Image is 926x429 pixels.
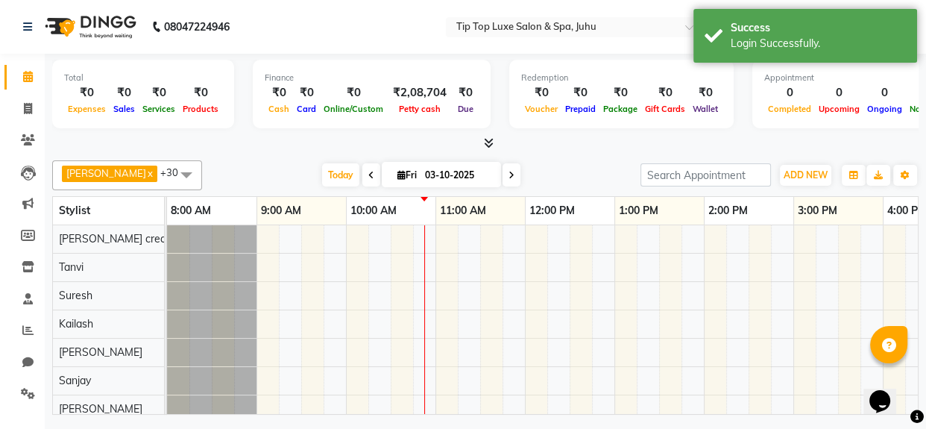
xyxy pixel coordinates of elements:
a: 8:00 AM [167,200,215,222]
span: [PERSON_NAME] creado [59,232,178,245]
span: Prepaid [561,104,599,114]
div: ₹2,08,704 [387,84,453,101]
div: Finance [265,72,479,84]
input: Search Appointment [640,163,771,187]
span: [PERSON_NAME] [59,402,142,416]
span: Sanjay [59,374,91,387]
span: ADD NEW [784,169,828,181]
iframe: chat widget [863,369,911,414]
span: Card [293,104,320,114]
span: Products [179,104,222,114]
div: ₹0 [641,84,689,101]
span: Due [454,104,477,114]
div: ₹0 [179,84,222,101]
span: Wallet [689,104,722,114]
b: 08047224946 [164,6,230,48]
a: 2:00 PM [705,200,752,222]
div: ₹0 [139,84,179,101]
span: Petty cash [395,104,444,114]
div: 0 [863,84,906,101]
span: Services [139,104,179,114]
div: ₹0 [265,84,293,101]
span: [PERSON_NAME] [66,167,146,179]
a: 10:00 AM [347,200,400,222]
div: Login Successfully. [731,36,906,51]
a: 9:00 AM [257,200,305,222]
span: Voucher [521,104,561,114]
div: 0 [815,84,863,101]
div: ₹0 [110,84,139,101]
span: Tanvi [59,260,84,274]
a: 12:00 PM [526,200,579,222]
span: Suresh [59,289,92,302]
a: x [146,167,153,179]
a: 11:00 AM [436,200,490,222]
span: Online/Custom [320,104,387,114]
div: ₹0 [453,84,479,101]
button: ADD NEW [780,165,831,186]
div: 0 [764,84,815,101]
span: Today [322,163,359,187]
input: 2025-10-03 [421,164,495,187]
span: Gift Cards [641,104,689,114]
div: ₹0 [561,84,599,101]
div: Success [731,20,906,36]
span: [PERSON_NAME] [59,345,142,359]
span: Expenses [64,104,110,114]
span: Cash [265,104,293,114]
img: logo [38,6,140,48]
div: Redemption [521,72,722,84]
div: ₹0 [599,84,641,101]
div: ₹0 [293,84,320,101]
a: 1:00 PM [615,200,662,222]
span: +30 [160,166,189,178]
span: Ongoing [863,104,906,114]
span: Completed [764,104,815,114]
span: Upcoming [815,104,863,114]
div: Total [64,72,222,84]
span: Kailash [59,317,93,331]
div: ₹0 [64,84,110,101]
a: 3:00 PM [794,200,841,222]
div: ₹0 [521,84,561,101]
div: ₹0 [320,84,387,101]
div: ₹0 [689,84,722,101]
span: Fri [394,169,421,181]
span: Package [599,104,641,114]
span: Stylist [59,204,90,217]
span: Sales [110,104,139,114]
